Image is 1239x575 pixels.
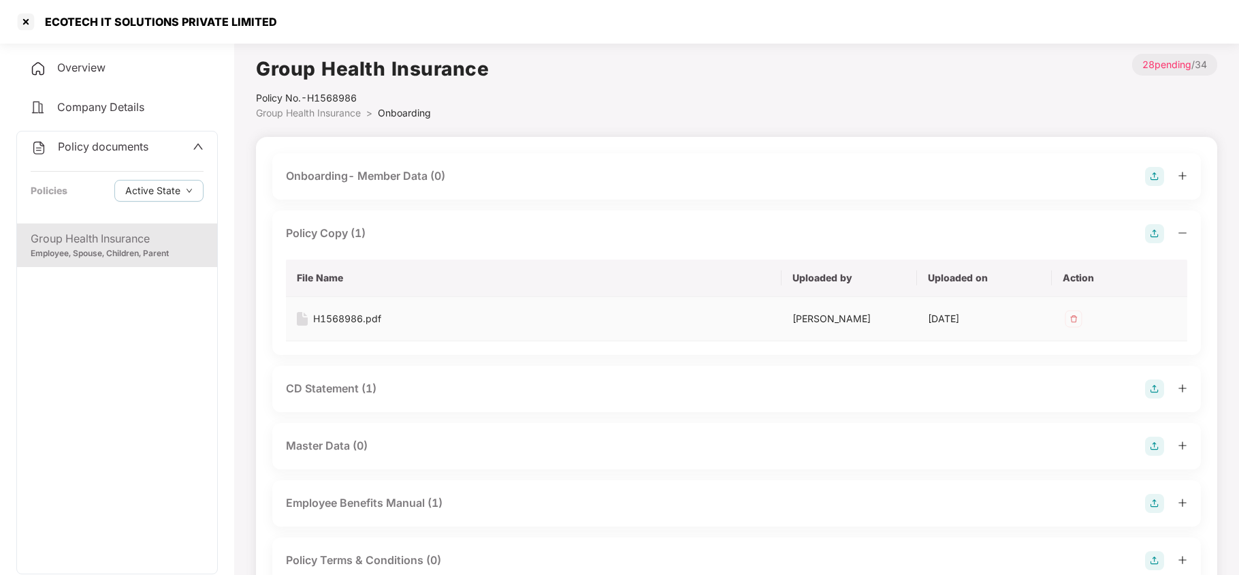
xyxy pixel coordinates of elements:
div: Group Health Insurance [31,230,204,247]
p: / 34 [1132,54,1217,76]
span: plus [1178,441,1187,450]
img: svg+xml;base64,PHN2ZyB4bWxucz0iaHR0cDovL3d3dy53My5vcmcvMjAwMC9zdmciIHdpZHRoPSIyOCIgaGVpZ2h0PSIyOC... [1145,167,1164,186]
div: H1568986.pdf [313,311,381,326]
th: File Name [286,260,782,297]
span: minus [1178,228,1187,238]
span: 28 pending [1142,59,1191,70]
div: Policy Copy (1) [286,225,366,242]
span: Onboarding [378,107,431,119]
img: svg+xml;base64,PHN2ZyB4bWxucz0iaHR0cDovL3d3dy53My5vcmcvMjAwMC9zdmciIHdpZHRoPSIyOCIgaGVpZ2h0PSIyOC... [1145,494,1164,513]
h1: Group Health Insurance [256,54,489,84]
div: [PERSON_NAME] [792,311,906,326]
span: plus [1178,384,1187,393]
span: plus [1178,171,1187,181]
img: svg+xml;base64,PHN2ZyB4bWxucz0iaHR0cDovL3d3dy53My5vcmcvMjAwMC9zdmciIHdpZHRoPSIzMiIgaGVpZ2h0PSIzMi... [1063,308,1084,330]
div: [DATE] [928,311,1042,326]
div: Policy Terms & Conditions (0) [286,552,441,569]
span: > [366,107,372,119]
span: down [186,187,193,195]
img: svg+xml;base64,PHN2ZyB4bWxucz0iaHR0cDovL3d3dy53My5vcmcvMjAwMC9zdmciIHdpZHRoPSIyOCIgaGVpZ2h0PSIyOC... [1145,551,1164,570]
span: plus [1178,555,1187,565]
span: Group Health Insurance [256,107,361,119]
div: Master Data (0) [286,437,368,454]
div: Employee, Spouse, Children, Parent [31,247,204,260]
span: plus [1178,498,1187,508]
div: ECOTECH IT SOLUTIONS PRIVATE LIMITED [37,15,277,29]
span: Company Details [57,100,144,114]
div: CD Statement (1) [286,380,376,397]
button: Active Statedown [114,180,204,202]
img: svg+xml;base64,PHN2ZyB4bWxucz0iaHR0cDovL3d3dy53My5vcmcvMjAwMC9zdmciIHdpZHRoPSIyNCIgaGVpZ2h0PSIyNC... [30,61,46,77]
img: svg+xml;base64,PHN2ZyB4bWxucz0iaHR0cDovL3d3dy53My5vcmcvMjAwMC9zdmciIHdpZHRoPSIyNCIgaGVpZ2h0PSIyNC... [30,99,46,116]
div: Employee Benefits Manual (1) [286,495,442,512]
img: svg+xml;base64,PHN2ZyB4bWxucz0iaHR0cDovL3d3dy53My5vcmcvMjAwMC9zdmciIHdpZHRoPSIxNiIgaGVpZ2h0PSIyMC... [297,312,308,326]
span: Overview [57,61,106,74]
th: Action [1052,260,1187,297]
img: svg+xml;base64,PHN2ZyB4bWxucz0iaHR0cDovL3d3dy53My5vcmcvMjAwMC9zdmciIHdpZHRoPSIyOCIgaGVpZ2h0PSIyOC... [1145,437,1164,456]
th: Uploaded by [782,260,917,297]
span: Active State [125,183,180,198]
img: svg+xml;base64,PHN2ZyB4bWxucz0iaHR0cDovL3d3dy53My5vcmcvMjAwMC9zdmciIHdpZHRoPSIyNCIgaGVpZ2h0PSIyNC... [31,140,47,156]
div: Policy No.- H1568986 [256,91,489,106]
img: svg+xml;base64,PHN2ZyB4bWxucz0iaHR0cDovL3d3dy53My5vcmcvMjAwMC9zdmciIHdpZHRoPSIyOCIgaGVpZ2h0PSIyOC... [1145,379,1164,399]
img: svg+xml;base64,PHN2ZyB4bWxucz0iaHR0cDovL3d3dy53My5vcmcvMjAwMC9zdmciIHdpZHRoPSIyOCIgaGVpZ2h0PSIyOC... [1145,224,1164,243]
div: Onboarding- Member Data (0) [286,168,445,185]
th: Uploaded on [917,260,1052,297]
span: Policy documents [58,140,148,153]
span: up [193,141,204,152]
div: Policies [31,183,67,198]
